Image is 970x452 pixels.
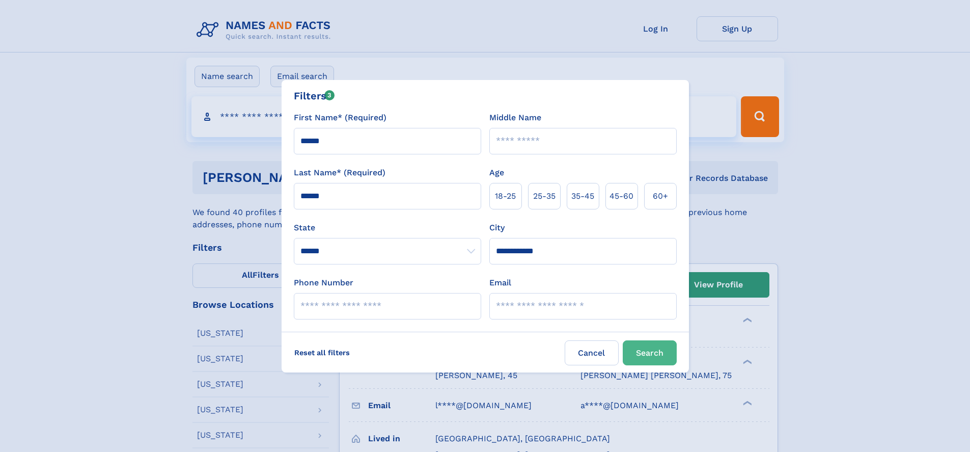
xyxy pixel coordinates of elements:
[653,190,668,202] span: 60+
[533,190,556,202] span: 25‑35
[623,340,677,365] button: Search
[288,340,356,365] label: Reset all filters
[495,190,516,202] span: 18‑25
[294,277,353,289] label: Phone Number
[294,222,481,234] label: State
[489,277,511,289] label: Email
[489,167,504,179] label: Age
[571,190,594,202] span: 35‑45
[294,167,385,179] label: Last Name* (Required)
[294,112,386,124] label: First Name* (Required)
[609,190,633,202] span: 45‑60
[294,88,335,103] div: Filters
[489,222,505,234] label: City
[565,340,619,365] label: Cancel
[489,112,541,124] label: Middle Name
